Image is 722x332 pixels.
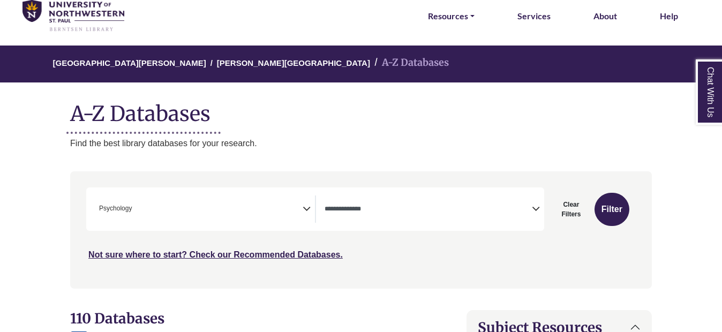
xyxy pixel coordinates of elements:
nav: breadcrumb [70,46,652,82]
li: A-Z Databases [370,55,449,71]
textarea: Search [134,206,139,214]
a: Not sure where to start? Check our Recommended Databases. [88,250,343,259]
a: Help [660,9,678,23]
a: Services [517,9,551,23]
a: About [593,9,617,23]
span: 110 Databases [70,310,164,327]
span: Psychology [99,203,132,214]
button: Clear Filters [551,193,592,226]
a: [PERSON_NAME][GEOGRAPHIC_DATA] [217,57,370,67]
nav: Search filters [70,171,652,288]
a: [GEOGRAPHIC_DATA][PERSON_NAME] [53,57,206,67]
a: Resources [428,9,475,23]
h1: A-Z Databases [70,93,652,126]
li: Psychology [95,203,132,214]
button: Submit for Search Results [595,193,629,226]
textarea: Search [325,206,532,214]
p: Find the best library databases for your research. [70,137,652,150]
